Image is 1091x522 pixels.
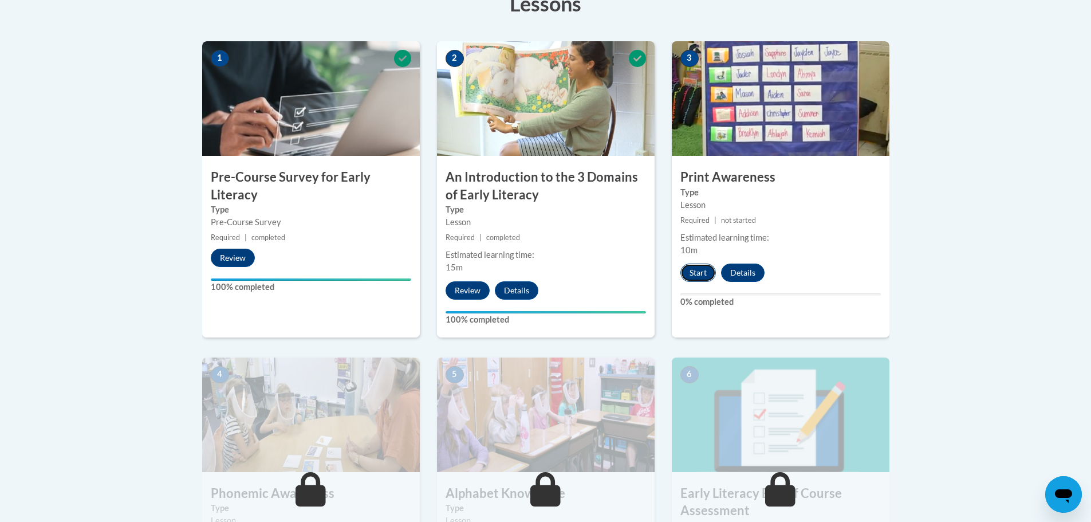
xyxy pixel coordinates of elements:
[672,358,889,472] img: Course Image
[672,485,889,520] h3: Early Literacy End of Course Assessment
[211,278,411,281] div: Your progress
[479,233,482,242] span: |
[680,199,881,211] div: Lesson
[446,502,646,515] label: Type
[495,281,538,300] button: Details
[1045,476,1082,513] iframe: Button to launch messaging window
[211,233,240,242] span: Required
[446,281,490,300] button: Review
[202,358,420,472] img: Course Image
[202,485,420,503] h3: Phonemic Awareness
[211,281,411,293] label: 100% completed
[446,233,475,242] span: Required
[446,50,464,67] span: 2
[446,313,646,326] label: 100% completed
[714,216,716,225] span: |
[446,249,646,261] div: Estimated learning time:
[202,41,420,156] img: Course Image
[446,216,646,229] div: Lesson
[437,168,655,204] h3: An Introduction to the 3 Domains of Early Literacy
[672,41,889,156] img: Course Image
[721,264,765,282] button: Details
[211,203,411,216] label: Type
[211,502,411,515] label: Type
[437,485,655,503] h3: Alphabet Knowledge
[680,264,716,282] button: Start
[211,216,411,229] div: Pre-Course Survey
[680,216,710,225] span: Required
[245,233,247,242] span: |
[672,168,889,186] h3: Print Awareness
[437,358,655,472] img: Course Image
[721,216,756,225] span: not started
[446,262,463,272] span: 15m
[211,366,229,383] span: 4
[680,245,698,255] span: 10m
[680,366,699,383] span: 6
[446,311,646,313] div: Your progress
[486,233,520,242] span: completed
[680,296,881,308] label: 0% completed
[202,168,420,204] h3: Pre-Course Survey for Early Literacy
[680,186,881,199] label: Type
[437,41,655,156] img: Course Image
[211,249,255,267] button: Review
[680,231,881,244] div: Estimated learning time:
[446,366,464,383] span: 5
[446,203,646,216] label: Type
[251,233,285,242] span: completed
[680,50,699,67] span: 3
[211,50,229,67] span: 1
